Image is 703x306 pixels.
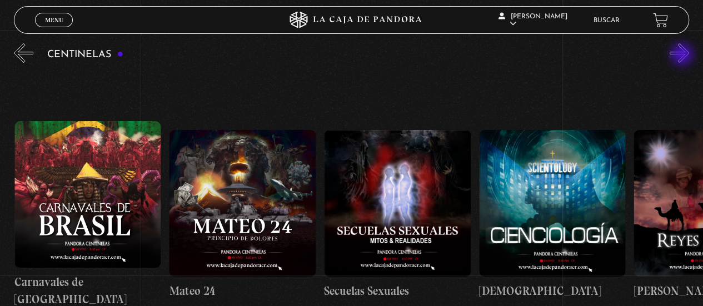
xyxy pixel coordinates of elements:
h4: [DEMOGRAPHIC_DATA] [479,282,626,300]
button: Previous [14,43,33,63]
span: [PERSON_NAME] [498,13,567,27]
a: Buscar [594,17,620,24]
span: Cerrar [41,26,67,34]
h4: Mateo 24 [169,282,316,300]
h3: Centinelas [47,49,123,60]
button: Next [670,43,689,63]
a: View your shopping cart [653,13,668,28]
span: Menu [45,17,63,23]
h4: Secuelas Sexuales [324,282,471,300]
